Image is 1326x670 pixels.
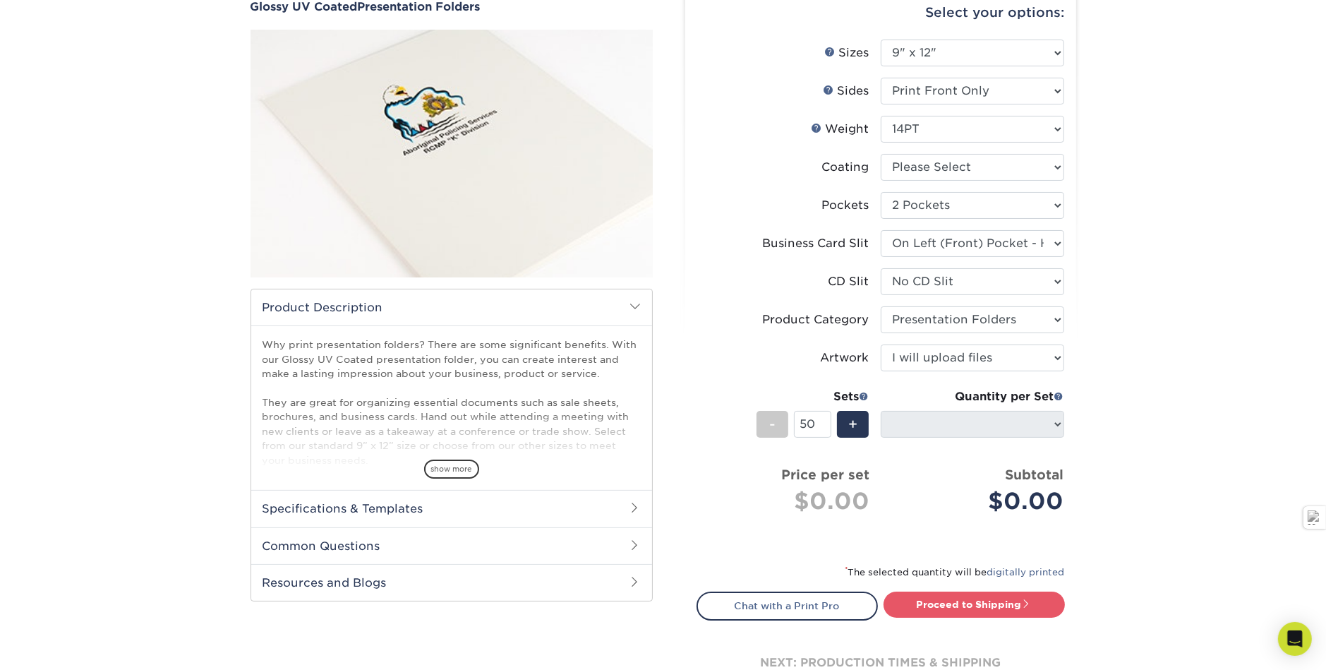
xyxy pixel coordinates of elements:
div: Quantity per Set [881,388,1064,405]
a: digitally printed [987,567,1065,578]
small: The selected quantity will be [845,567,1065,578]
div: $0.00 [891,484,1064,518]
h2: Common Questions [251,527,652,564]
img: Glossy UV Coated 01 [251,15,653,293]
h2: Product Description [251,289,652,325]
a: Proceed to Shipping [884,592,1065,617]
p: Why print presentation folders? There are some significant benefits. With our Glossy UV Coated pr... [263,337,641,525]
span: + [848,414,857,435]
span: - [769,414,776,435]
div: Sides [824,83,869,100]
div: Coating [822,159,869,176]
div: Sets [757,388,869,405]
a: Chat with a Print Pro [697,592,878,620]
span: show more [424,460,479,479]
div: Artwork [821,349,869,366]
div: CD Slit [828,273,869,290]
div: Business Card Slit [763,235,869,252]
h2: Specifications & Templates [251,490,652,527]
h2: Resources and Blogs [251,564,652,601]
div: $0.00 [708,484,870,518]
strong: Subtotal [1006,467,1064,482]
div: Weight [812,121,869,138]
div: Pockets [822,197,869,214]
div: Sizes [825,44,869,61]
div: Open Intercom Messenger [1278,622,1312,656]
div: Product Category [763,311,869,328]
strong: Price per set [782,467,870,482]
